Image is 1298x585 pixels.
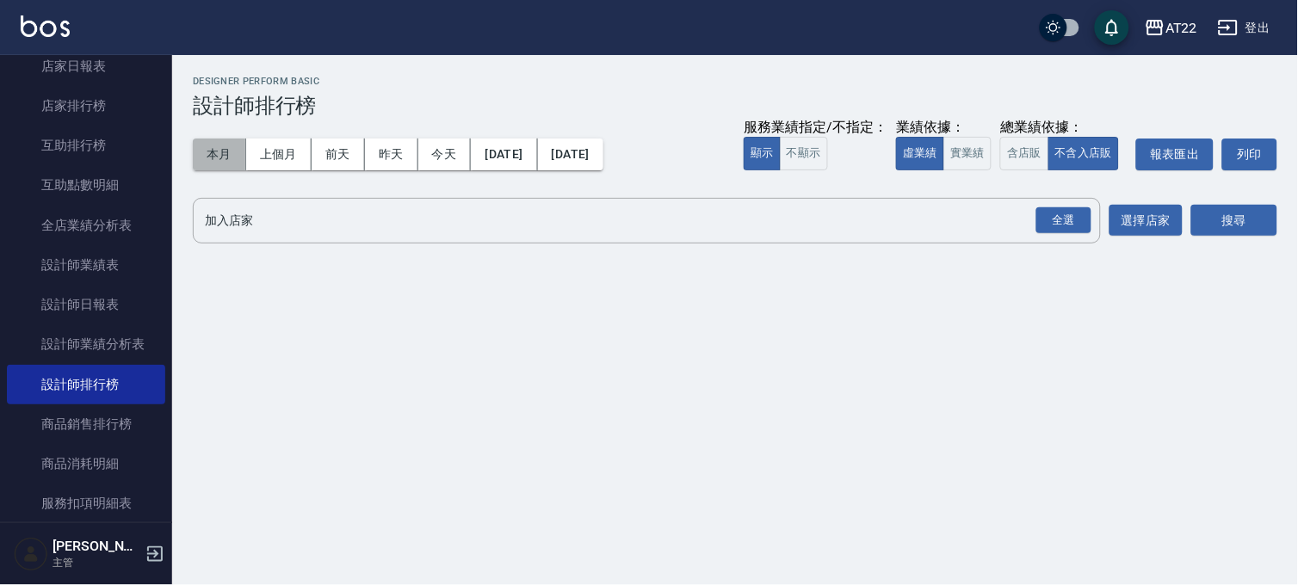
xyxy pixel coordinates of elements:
h3: 設計師排行榜 [193,94,1277,118]
h5: [PERSON_NAME] [53,538,140,555]
button: 虛業績 [896,137,944,170]
img: Logo [21,15,70,37]
a: 設計師業績分析表 [7,324,165,364]
img: Person [14,537,48,571]
div: 總業績依據： [1000,119,1128,137]
button: save [1095,10,1129,45]
a: 互助排行榜 [7,126,165,165]
button: 不含入店販 [1048,137,1120,170]
button: 顯示 [744,137,781,170]
a: 全店業績分析表 [7,206,165,245]
button: 上個月 [246,139,312,170]
a: 服務扣項明細表 [7,483,165,523]
a: 設計師業績表 [7,245,165,285]
div: 業績依據： [896,119,992,137]
button: 本月 [193,139,246,170]
a: 店家日報表 [7,46,165,86]
a: 商品消耗明細 [7,444,165,483]
button: 搜尋 [1191,205,1277,237]
h2: Designer Perform Basic [193,76,1277,87]
button: 列印 [1222,139,1277,170]
button: [DATE] [471,139,537,170]
div: 全選 [1036,207,1091,234]
button: AT22 [1138,10,1204,46]
input: 店家名稱 [201,206,1067,236]
a: 設計師排行榜 [7,365,165,404]
button: 實業績 [943,137,992,170]
a: 店家排行榜 [7,86,165,126]
a: 互助點數明細 [7,165,165,205]
button: 選擇店家 [1109,205,1183,237]
a: 商品銷售排行榜 [7,404,165,444]
button: Open [1033,204,1095,237]
div: 服務業績指定/不指定： [744,119,887,137]
a: 設計師日報表 [7,285,165,324]
button: 含店販 [1000,137,1048,170]
button: 報表匯出 [1136,139,1214,170]
button: 昨天 [365,139,418,170]
button: 不顯示 [780,137,828,170]
button: 今天 [418,139,472,170]
div: AT22 [1165,17,1197,39]
p: 主管 [53,555,140,570]
button: 前天 [312,139,365,170]
button: [DATE] [538,139,603,170]
button: 登出 [1211,12,1277,44]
